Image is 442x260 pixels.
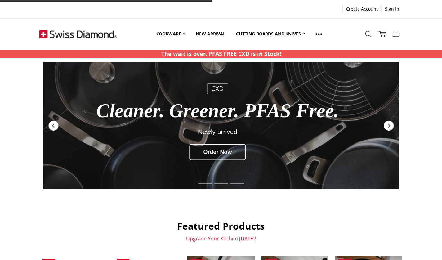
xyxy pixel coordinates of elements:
[213,180,229,188] div: Slide 2 of 6
[43,62,399,189] a: Redirect to https://swissdiamond.com.au/cookware/shop-by-collection/cxd/
[310,20,328,48] a: Show All
[86,128,349,135] div: Newly arrived
[231,20,310,48] a: Cutting boards and knives
[39,220,402,232] h2: Featured Products
[229,180,245,188] div: Slide 3 of 6
[207,83,228,94] div: CXD
[48,120,59,131] div: Previous
[190,144,246,160] div: Order Now
[86,101,349,122] div: Cleaner. Greener. PFAS Free.
[190,20,230,48] a: New arrival
[197,180,213,188] div: Slide 1 of 6
[161,50,281,58] p: The wait is over, PFAS FREE CXD is in Stock!
[39,235,402,242] p: Upgrade Your Kitchen [DATE]!
[383,120,394,131] div: Next
[382,5,403,13] a: Sign In
[343,5,381,13] a: Create Account
[39,19,117,50] img: Free Shipping On Every Order
[151,20,191,48] a: Cookware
